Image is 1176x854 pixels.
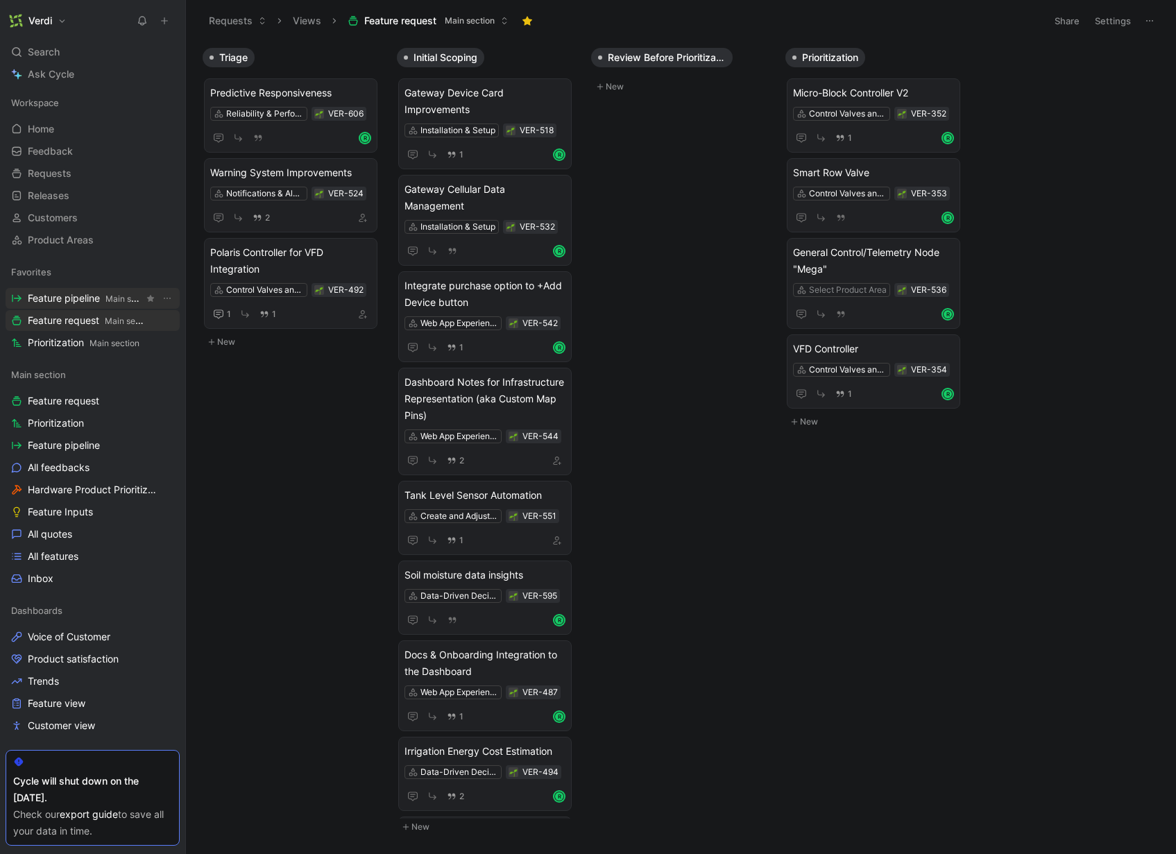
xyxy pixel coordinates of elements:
a: Trends [6,671,180,692]
button: 1 [444,340,466,355]
span: Search [28,44,60,60]
div: Control Valves and Pumps [809,363,887,377]
img: 🌱 [509,592,518,601]
div: R [554,712,564,721]
span: Customer view [28,719,95,733]
button: 1 [444,147,466,162]
img: 🌱 [898,110,906,119]
div: 🌱 [506,126,515,135]
span: General Control/Telemetry Node "Mega" [793,244,954,277]
span: Main section [105,316,155,326]
img: 🌱 [898,366,906,375]
div: VER-551 [522,509,556,523]
div: Installation & Setup [420,123,495,137]
div: R [554,150,564,160]
div: Main sectionFeature requestPrioritizationFeature pipelineAll feedbacksHardware Product Prioritiza... [6,364,180,589]
span: Customers [28,211,78,225]
span: Voice of Customer [28,630,110,644]
button: Triage [203,48,255,67]
span: Integrate purchase option to +Add Device button [404,277,565,311]
div: Web App Experience [420,316,498,330]
div: Main section [6,364,180,385]
img: 🌱 [509,689,518,697]
span: 1 [227,310,231,318]
span: Predictive Responsiveness [210,85,371,101]
div: VER-494 [522,765,559,779]
div: 🌱 [314,285,324,295]
div: VER-595 [522,589,557,603]
div: R [554,343,564,352]
div: VER-524 [328,187,364,200]
span: 2 [459,792,464,801]
a: Tank Level Sensor AutomationCreate and Adjust Irrigation Schedules1 [398,481,572,555]
div: R [360,133,370,143]
span: Feedback [28,144,73,158]
span: Irrigation Energy Cost Estimation [404,743,565,760]
button: Feature requestMain section [341,10,515,31]
div: Data-Driven Decisions [420,765,498,779]
div: Web App Experience [420,429,498,443]
div: Favorites [6,262,180,282]
div: Data-Driven Decisions [420,589,498,603]
button: Share [1048,11,1086,31]
button: 1 [444,709,466,724]
a: PrioritizationMain section [6,332,180,353]
a: Micro-Block Controller V2Control Valves and Pumps1R [787,78,960,153]
a: Docs & Onboarding Integration to the DashboardWeb App Experience1R [398,640,572,731]
a: Dashboard Notes for Infrastructure Representation (aka Custom Map Pins)Web App Experience2 [398,368,572,475]
a: Warning System ImprovementsNotifications & Alerts2 [204,158,377,232]
span: Product Areas [28,233,94,247]
a: Customer view [6,715,180,736]
span: Requests [28,166,71,180]
span: Initial Scoping [414,51,477,65]
div: 🌱 [509,688,518,697]
span: 2 [265,214,270,222]
div: Notifications & Alerts [226,187,304,200]
button: 🌱 [509,432,518,441]
img: 🌱 [898,287,906,295]
button: Initial Scoping [397,48,484,67]
a: Smart Row ValveControl Valves and PumpsR [787,158,960,232]
button: 🌱 [509,511,518,521]
span: 1 [848,390,852,398]
div: 🌱 [897,189,907,198]
a: Polaris Controller for VFD IntegrationControl Valves and Pumps11 [204,238,377,329]
div: Dashboards [6,600,180,621]
button: Requests [203,10,273,31]
span: Prioritization [802,51,858,65]
span: Feature Inputs [28,505,93,519]
a: All features [6,546,180,567]
button: 🌱 [897,285,907,295]
button: 🌱 [897,365,907,375]
a: Feature pipelineMain sectionView actions [6,288,180,309]
button: 1 [257,307,279,322]
div: VER-354 [911,363,947,377]
span: 1 [459,343,463,352]
span: Trends [28,674,59,688]
a: Customers [6,207,180,228]
button: 🌱 [314,189,324,198]
a: Feature pipeline [6,435,180,456]
button: New [785,413,969,430]
div: VER-492 [328,283,364,297]
button: 🌱 [509,591,518,601]
button: Prioritization [785,48,865,67]
span: Workspace [11,96,59,110]
a: Predictive ResponsivenessReliability & Performance ImprovementsR [204,78,377,153]
button: 2 [444,789,467,804]
div: 🌱 [314,109,324,119]
div: R [554,246,564,256]
img: 🌱 [506,223,515,232]
span: Ask Cycle [28,66,74,83]
a: General Control/Telemetry Node "Mega"Select Product AreaR [787,238,960,329]
div: PrioritizationNew [780,42,974,437]
span: 1 [459,536,463,545]
a: Feature requestMain section [6,310,180,331]
span: 1 [272,310,276,318]
a: Inbox [6,568,180,589]
div: Cycle will shut down on the [DATE]. [13,773,172,806]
